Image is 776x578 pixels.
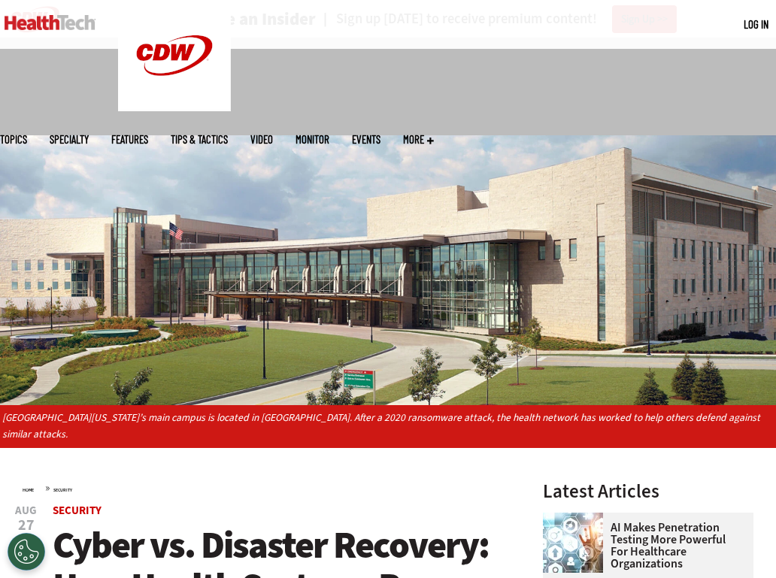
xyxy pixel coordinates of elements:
a: Features [111,134,148,145]
a: Home [23,487,34,493]
a: Video [250,134,273,145]
a: AI Makes Penetration Testing More Powerful for Healthcare Organizations [543,522,744,570]
div: Cookies Settings [8,533,45,570]
a: Security [53,503,102,518]
a: CDW [118,99,231,115]
a: Log in [744,17,768,31]
h3: Latest Articles [543,482,753,501]
span: Aug [15,505,37,516]
div: » [23,482,505,494]
a: Tips & Tactics [171,134,228,145]
button: Open Preferences [8,533,45,570]
img: Healthcare and hacking concept [543,513,603,573]
a: Events [352,134,380,145]
a: Security [53,487,72,493]
span: More [403,134,434,145]
a: MonITor [296,134,329,145]
img: Home [5,15,95,30]
div: User menu [744,17,768,32]
p: [GEOGRAPHIC_DATA][US_STATE]’s main campus is located in [GEOGRAPHIC_DATA]. After a 2020 ransomwar... [2,410,774,443]
a: Healthcare and hacking concept [543,513,611,525]
span: Specialty [50,134,89,145]
span: 27 [15,518,37,533]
